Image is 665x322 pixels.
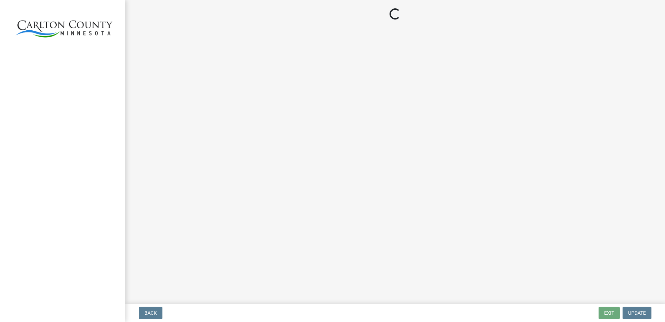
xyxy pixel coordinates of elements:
span: Update [628,310,646,316]
img: Carlton County, Minnesota [14,7,114,47]
span: Back [144,310,157,316]
button: Update [623,307,651,319]
button: Exit [599,307,620,319]
button: Back [139,307,162,319]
